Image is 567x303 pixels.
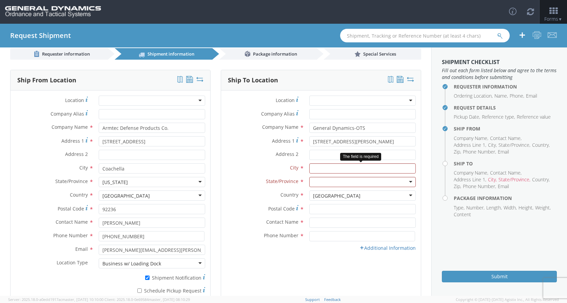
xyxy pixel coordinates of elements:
span: Company Name [52,124,88,130]
label: Schedule Pickup Request [99,286,205,294]
li: Content [454,211,471,218]
h4: Request Shipment [10,32,71,39]
a: Additional Information [359,245,416,251]
h3: Ship To Location [228,77,278,84]
span: Company Alias [51,110,84,117]
input: Schedule Pickup Request [137,288,142,293]
li: Email [498,148,509,155]
h4: Request Details [454,105,557,110]
li: State/Province [498,176,530,183]
div: [GEOGRAPHIC_DATA] [102,193,150,199]
li: Name [494,93,508,99]
div: Business w/ Loading Dock [102,260,161,267]
span: Location [276,97,295,103]
a: Shipment information [115,48,212,60]
span: Address 1 [61,138,84,144]
span: Special Services [363,51,396,57]
div: The field is required [340,153,381,161]
span: master, [DATE] 08:10:29 [149,297,190,302]
span: Requester information [42,51,90,57]
span: Shipment information [148,51,194,57]
li: Reference type [482,114,515,120]
span: Client: 2025.18.0-0e69584 [104,297,190,302]
li: Country [532,176,550,183]
li: State/Province [498,142,530,148]
input: Shipment, Tracking or Reference Number (at least 4 chars) [340,29,510,42]
li: Width [504,204,517,211]
span: Copyright © [DATE]-[DATE] Agistix Inc., All Rights Reserved [456,297,559,302]
li: Reference value [517,114,551,120]
span: Contact Name [56,219,88,225]
span: Package information [253,51,297,57]
li: Company Name [454,169,488,176]
li: Contact Name [490,169,522,176]
img: gd-ots-0c3321f2eb4c994f95cb.png [5,6,101,18]
div: [GEOGRAPHIC_DATA] [313,193,360,199]
span: Country [280,191,298,198]
h4: Package Information [454,196,557,201]
span: Fill out each form listed below and agree to the terms and conditions before submitting [442,67,557,81]
span: Location [65,97,84,103]
li: Phone [510,93,524,99]
label: Shipment Notification [99,273,205,281]
li: City [488,142,497,148]
span: Email [75,246,88,252]
li: Address Line 1 [454,142,486,148]
span: Phone Number [264,232,298,239]
a: Package information [219,48,317,60]
span: State/Province [266,178,298,184]
li: Type [454,204,465,211]
li: Email [526,93,537,99]
li: Number [466,204,485,211]
span: Country [70,191,88,198]
li: Country [532,142,550,148]
li: Length [486,204,502,211]
h4: Ship From [454,126,557,131]
div: [US_STATE] [102,179,128,186]
input: Shipment Notification [145,276,150,280]
h4: Ship To [454,161,557,166]
span: Company Alias [261,110,295,117]
li: Address Line 1 [454,176,486,183]
a: Feedback [324,297,341,302]
a: Requester information [10,48,108,60]
span: master, [DATE] 10:10:00 [62,297,103,302]
li: Ordering Location [454,93,493,99]
span: Postal Code [58,205,84,212]
li: City [488,176,497,183]
span: ▼ [558,16,562,22]
span: Location Type [57,259,88,266]
a: Special Services [324,48,421,60]
span: Address 2 [276,151,298,157]
li: Zip [454,148,461,155]
li: Email [498,183,509,190]
a: Support [305,297,320,302]
li: Company Name [454,135,488,142]
h4: Requester Information [454,84,557,89]
h3: Shipment Checklist [442,59,557,65]
h3: Ship From Location [17,77,76,84]
span: Address 1 [272,138,295,144]
li: Pickup Date [454,114,480,120]
span: State/Province [55,178,88,184]
span: Forms [544,16,562,22]
span: Postal Code [268,205,295,212]
li: Phone Number [463,148,496,155]
li: Height [519,204,533,211]
span: Contact Name [266,219,298,225]
span: Phone Number [53,232,88,239]
span: Server: 2025.18.0-a0edd1917ac [8,297,103,302]
li: Weight [535,204,551,211]
span: Address 2 [65,151,88,157]
li: Zip [454,183,461,190]
button: Submit [442,271,557,282]
li: Contact Name [490,135,522,142]
span: City [79,164,88,171]
span: City [290,164,298,171]
span: Company Name [262,124,298,130]
li: Phone Number [463,183,496,190]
